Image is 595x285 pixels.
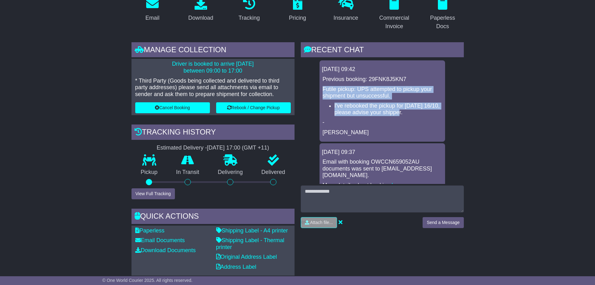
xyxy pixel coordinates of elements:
span: © One World Courier 2025. All rights reserved. [102,278,193,283]
p: Email with booking OWCCN659052AU documents was sent to [EMAIL_ADDRESS][DOMAIN_NAME]. [323,159,442,179]
div: Quick Actions [131,209,295,226]
div: Estimated Delivery - [131,145,295,151]
div: Paperless Docs [426,14,460,31]
div: RECENT CHAT [301,42,464,59]
div: Download [188,14,213,22]
a: Email Documents [135,237,185,243]
p: Delivering [209,169,252,176]
div: Insurance [334,14,358,22]
div: [DATE] 09:37 [322,149,443,156]
button: Send a Message [423,217,464,228]
p: Futile pickup: UPS attempted to pickup your shipment but unsuccessful. [323,86,442,99]
p: - [323,119,442,126]
p: Pickup [131,169,167,176]
div: [DATE] 09:42 [322,66,443,73]
a: here [392,182,403,188]
div: Tracking [238,14,260,22]
a: Shipping Label - Thermal printer [216,237,285,250]
button: Cancel Booking [135,102,210,113]
p: Delivered [252,169,295,176]
div: Manage collection [131,42,295,59]
p: More details about booking: . [323,182,442,189]
div: Email [145,14,159,22]
a: Shipping Label - A4 printer [216,227,288,234]
a: Download Documents [135,247,196,253]
div: Commercial Invoice [377,14,411,31]
li: I've rebooked the pickup for [DATE] 16/10, please advise your shipper. [335,103,443,116]
p: [PERSON_NAME] [323,129,442,136]
div: Tracking history [131,125,295,141]
a: Original Address Label [216,254,277,260]
p: Driver is booked to arrive [DATE] between 09:00 to 17:00 [135,61,291,74]
div: [DATE] 17:00 (GMT +11) [207,145,269,151]
p: In Transit [167,169,209,176]
button: View Full Tracking [131,188,175,199]
p: * Third Party (Goods being collected and delivered to third party addresses) please send all atta... [135,78,291,98]
a: Paperless [135,227,165,234]
p: Previous booking: 29FNK8J5KN7 [323,76,442,83]
button: Rebook / Change Pickup [216,102,291,113]
a: Address Label [216,264,256,270]
div: Pricing [289,14,306,22]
